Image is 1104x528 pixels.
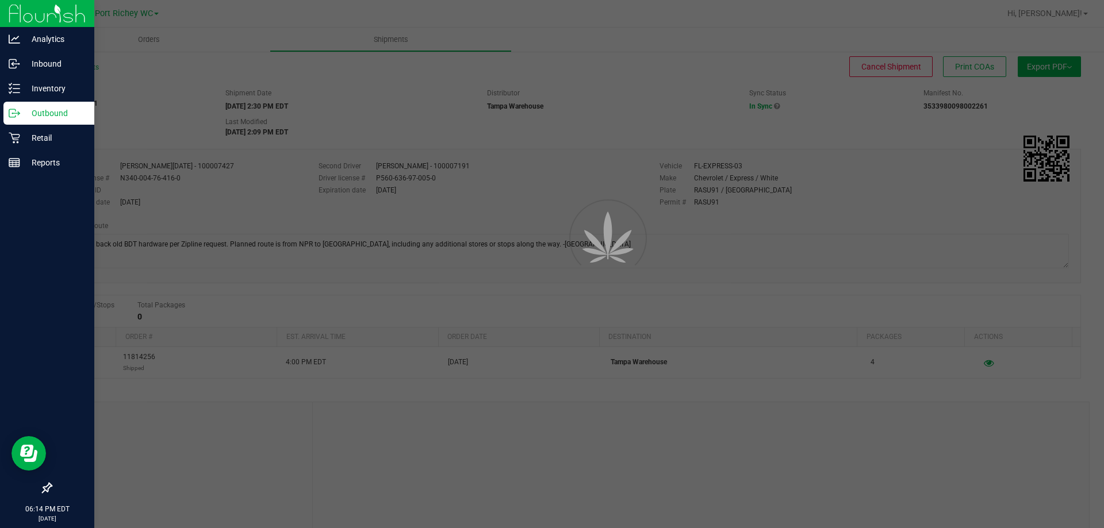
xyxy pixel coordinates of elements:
[9,33,20,45] inline-svg: Analytics
[9,83,20,94] inline-svg: Inventory
[9,132,20,144] inline-svg: Retail
[20,131,89,145] p: Retail
[5,514,89,523] p: [DATE]
[20,106,89,120] p: Outbound
[20,82,89,95] p: Inventory
[9,157,20,168] inline-svg: Reports
[20,32,89,46] p: Analytics
[20,156,89,169] p: Reports
[5,504,89,514] p: 06:14 PM EDT
[20,57,89,71] p: Inbound
[11,436,46,471] iframe: Resource center
[9,58,20,70] inline-svg: Inbound
[9,107,20,119] inline-svg: Outbound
